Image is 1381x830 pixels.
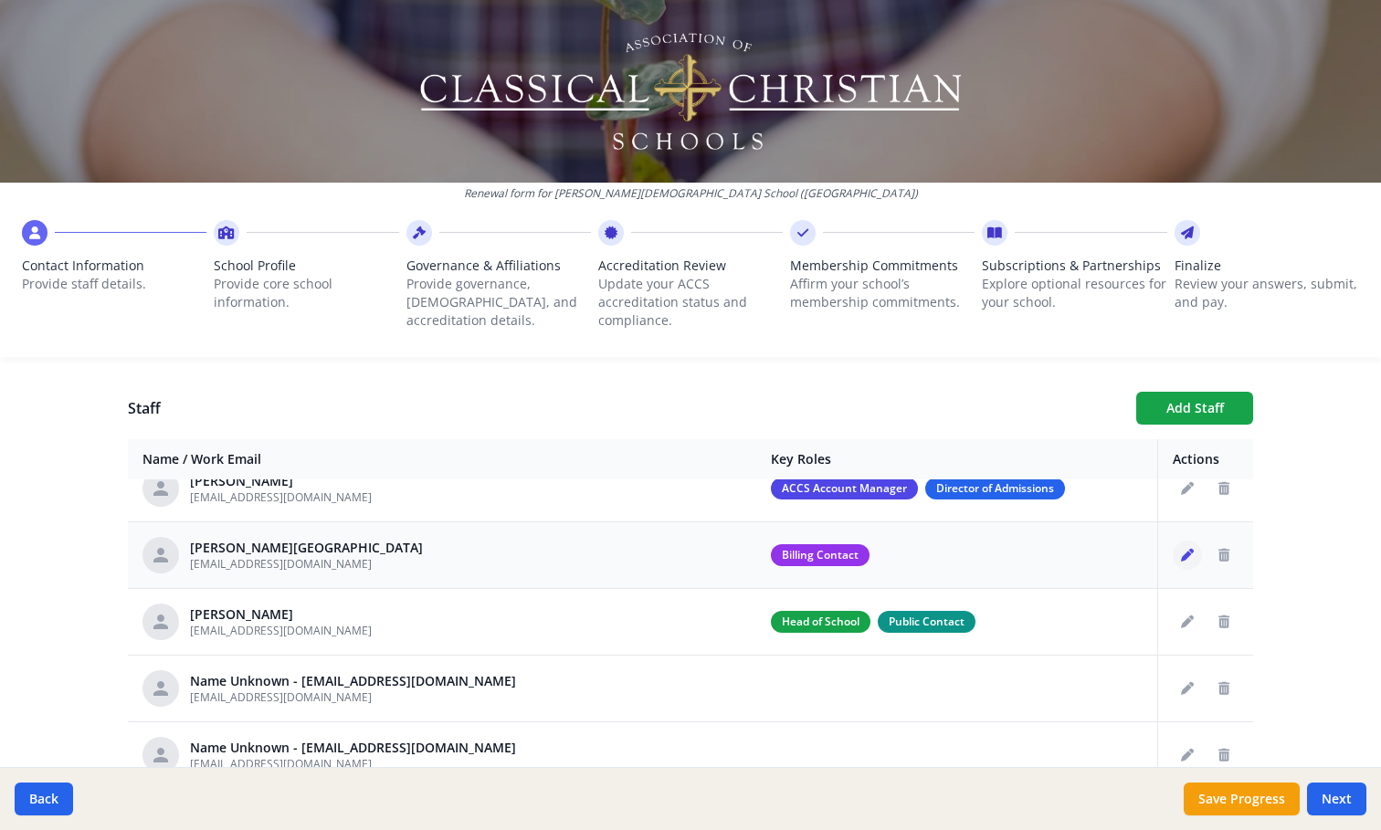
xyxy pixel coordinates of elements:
span: Membership Commitments [790,257,975,275]
span: Subscriptions & Partnerships [982,257,1166,275]
div: Name Unknown - [EMAIL_ADDRESS][DOMAIN_NAME] [190,739,516,757]
p: Explore optional resources for your school. [982,275,1166,311]
span: [EMAIL_ADDRESS][DOMAIN_NAME] [190,623,372,638]
p: Update your ACCS accreditation status and compliance. [598,275,783,330]
span: ACCS Account Manager [771,478,918,499]
button: Edit staff [1173,741,1202,770]
button: Edit staff [1173,474,1202,503]
p: Review your answers, submit, and pay. [1175,275,1359,311]
th: Actions [1158,439,1254,480]
span: Accreditation Review [598,257,783,275]
button: Delete staff [1209,541,1239,570]
span: [EMAIL_ADDRESS][DOMAIN_NAME] [190,689,372,705]
button: Edit staff [1173,607,1202,636]
button: Edit staff [1173,674,1202,703]
p: Provide governance, [DEMOGRAPHIC_DATA], and accreditation details. [406,275,591,330]
span: Head of School [771,611,870,633]
p: Provide core school information. [214,275,398,311]
img: Logo [417,27,965,155]
button: Edit staff [1173,541,1202,570]
p: Affirm your school’s membership commitments. [790,275,975,311]
button: Delete staff [1209,741,1239,770]
button: Next [1307,783,1366,815]
p: Provide staff details. [22,275,206,293]
div: Name Unknown - [EMAIL_ADDRESS][DOMAIN_NAME] [190,672,516,690]
span: [EMAIL_ADDRESS][DOMAIN_NAME] [190,556,372,572]
button: Back [15,783,73,815]
span: Billing Contact [771,544,870,566]
div: [PERSON_NAME][GEOGRAPHIC_DATA] [190,539,423,557]
th: Key Roles [756,439,1158,480]
span: Governance & Affiliations [406,257,591,275]
button: Add Staff [1136,392,1253,425]
span: Public Contact [878,611,975,633]
button: Save Progress [1184,783,1300,815]
button: Delete staff [1209,474,1239,503]
span: [EMAIL_ADDRESS][DOMAIN_NAME] [190,489,372,505]
th: Name / Work Email [128,439,756,480]
button: Delete staff [1209,674,1239,703]
span: [EMAIL_ADDRESS][DOMAIN_NAME] [190,756,372,772]
h1: Staff [128,397,1122,419]
span: Contact Information [22,257,206,275]
span: School Profile [214,257,398,275]
div: [PERSON_NAME] [190,472,372,490]
span: Finalize [1175,257,1359,275]
button: Delete staff [1209,607,1239,636]
div: [PERSON_NAME] [190,605,372,624]
span: Director of Admissions [925,478,1065,499]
